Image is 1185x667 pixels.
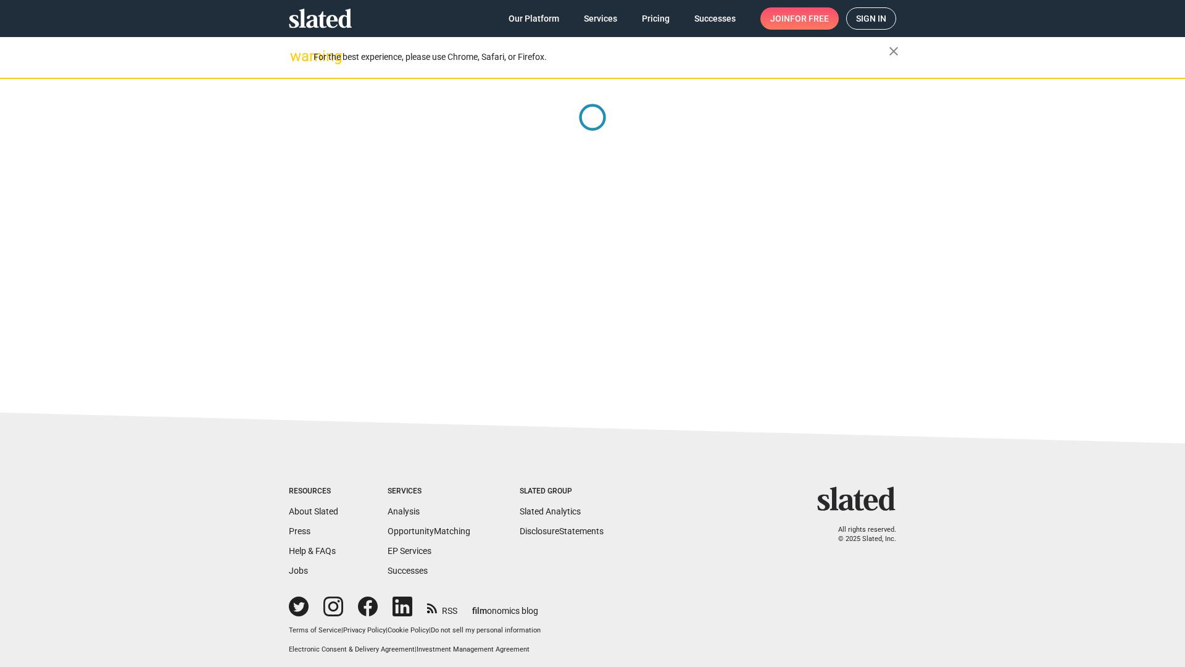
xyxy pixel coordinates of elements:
[417,645,530,653] a: Investment Management Agreement
[289,506,338,516] a: About Slated
[694,7,736,30] span: Successes
[632,7,680,30] a: Pricing
[388,506,420,516] a: Analysis
[289,626,341,634] a: Terms of Service
[770,7,829,30] span: Join
[642,7,670,30] span: Pricing
[472,595,538,617] a: filmonomics blog
[388,626,429,634] a: Cookie Policy
[760,7,839,30] a: Joinfor free
[825,526,896,543] p: All rights reserved. © 2025 Slated, Inc.
[289,487,338,497] div: Resources
[388,566,428,576] a: Successes
[290,49,305,64] mat-icon: warning
[429,626,431,634] span: |
[574,7,627,30] a: Services
[684,7,746,30] a: Successes
[520,506,581,516] a: Slated Analytics
[314,49,889,65] div: For the best experience, please use Chrome, Safari, or Firefox.
[427,598,457,617] a: RSS
[415,645,417,653] span: |
[472,606,487,616] span: film
[289,526,310,536] a: Press
[584,7,617,30] span: Services
[386,626,388,634] span: |
[856,8,886,29] span: Sign in
[846,7,896,30] a: Sign in
[520,526,604,536] a: DisclosureStatements
[289,546,336,556] a: Help & FAQs
[388,526,470,536] a: OpportunityMatching
[343,626,386,634] a: Privacy Policy
[388,546,431,556] a: EP Services
[499,7,569,30] a: Our Platform
[388,487,470,497] div: Services
[509,7,559,30] span: Our Platform
[289,566,308,576] a: Jobs
[520,487,604,497] div: Slated Group
[341,626,343,634] span: |
[431,626,541,636] button: Do not sell my personal information
[790,7,829,30] span: for free
[289,645,415,653] a: Electronic Consent & Delivery Agreement
[886,44,901,59] mat-icon: close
